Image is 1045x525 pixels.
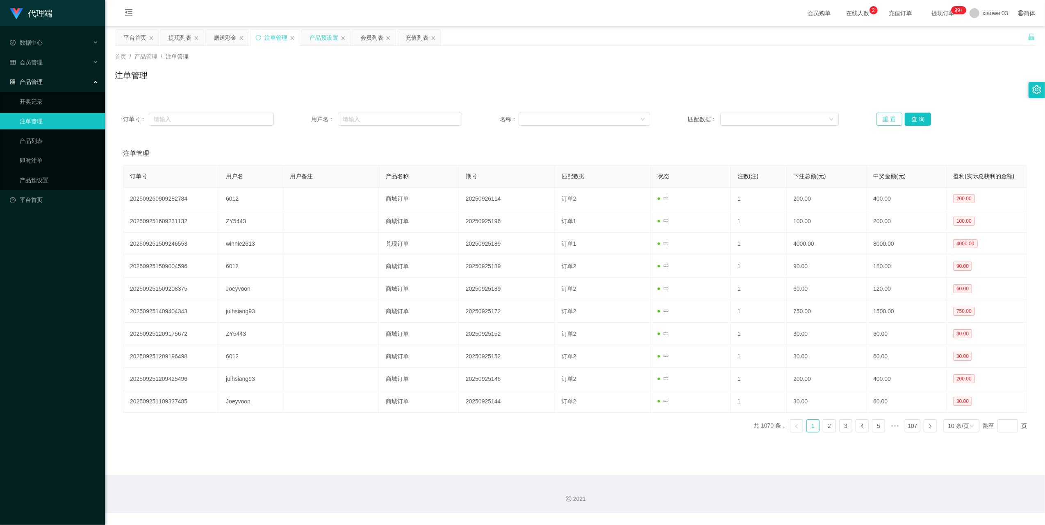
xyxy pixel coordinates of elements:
span: 中 [658,330,669,337]
td: 202509251509004596 [123,255,219,278]
span: 中 [658,195,669,202]
li: 上一页 [790,419,803,432]
sup: 1206 [952,6,966,14]
td: 120.00 [867,278,947,300]
td: 20250925189 [459,233,555,255]
div: 会员列表 [360,30,383,45]
span: 订单2 [562,330,576,337]
span: 中 [658,240,669,247]
span: 30.00 [953,329,972,338]
td: 750.00 [787,300,867,323]
i: 图标: global [1018,10,1024,16]
td: juihsiang93 [219,368,283,390]
td: 1 [731,210,787,233]
i: 图标: close [290,36,295,41]
div: 注单管理 [264,30,287,45]
td: 20250926114 [459,188,555,210]
input: 请输入 [149,113,274,126]
td: 60.00 [867,390,947,413]
span: 用户备注 [290,173,313,179]
i: 图标: check-circle-o [10,40,16,45]
i: 图标: down [970,423,974,429]
span: 用户名： [311,115,338,124]
span: 充值订单 [885,10,916,16]
span: 匹配数据： [688,115,720,124]
i: 图标: right [928,424,933,429]
a: 1 [807,420,819,432]
td: 100.00 [787,210,867,233]
td: 400.00 [867,188,947,210]
span: 中 [658,218,669,224]
td: 6012 [219,345,283,368]
td: 商城订单 [379,368,459,390]
td: 商城订单 [379,345,459,368]
span: 中 [658,308,669,315]
div: 2021 [112,495,1038,503]
span: 名称： [500,115,519,124]
td: 20250925144 [459,390,555,413]
a: 图标: dashboard平台首页 [10,192,98,208]
td: 202509251509246553 [123,233,219,255]
td: 202509251109337485 [123,390,219,413]
span: 注数(注) [738,173,758,179]
td: 兑现订单 [379,233,459,255]
span: 中 [658,353,669,360]
a: 2 [823,420,836,432]
li: 1 [806,419,820,432]
span: 会员管理 [10,59,43,66]
i: 图标: close [194,36,199,41]
sup: 2 [870,6,878,14]
td: 20250925196 [459,210,555,233]
td: Joeyvoon [219,278,283,300]
td: 202509260909282784 [123,188,219,210]
td: 30.00 [787,323,867,345]
span: 匹配数据 [562,173,585,179]
td: 30.00 [787,390,867,413]
li: 4 [856,419,869,432]
td: 商城订单 [379,390,459,413]
a: 产品预设置 [20,172,98,188]
td: 60.00 [867,345,947,368]
span: 订单2 [562,353,576,360]
span: ••• [888,419,902,432]
td: ZY5443 [219,210,283,233]
i: 图标: unlock [1028,33,1035,41]
td: 202509251209196498 [123,345,219,368]
td: 商城订单 [379,278,459,300]
span: 30.00 [953,397,972,406]
td: Joeyvoon [219,390,283,413]
td: ZY5443 [219,323,283,345]
span: 盈利(实际总获利的金额) [953,173,1014,179]
td: 1 [731,345,787,368]
td: 200.00 [787,368,867,390]
span: 订单2 [562,263,576,269]
span: 状态 [658,173,669,179]
td: 商城订单 [379,210,459,233]
span: 4000.00 [953,239,977,248]
div: 平台首页 [123,30,146,45]
i: 图标: close [431,36,436,41]
span: 100.00 [953,217,975,226]
span: 订单1 [562,218,576,224]
td: 20250925172 [459,300,555,323]
i: 图标: close [239,36,244,41]
input: 请输入 [338,113,462,126]
td: 400.00 [867,368,947,390]
td: 1 [731,233,787,255]
li: 5 [872,419,885,432]
li: 3 [839,419,852,432]
i: 图标: appstore-o [10,79,16,85]
li: 2 [823,419,836,432]
span: 下注总额(元) [793,173,826,179]
td: 180.00 [867,255,947,278]
td: 1 [731,368,787,390]
span: 订单2 [562,398,576,405]
i: 图标: sync [255,35,261,41]
h1: 代理端 [28,0,52,27]
i: 图标: table [10,59,16,65]
td: 20250925146 [459,368,555,390]
td: 1500.00 [867,300,947,323]
span: 期号 [466,173,477,179]
button: 查 询 [905,113,931,126]
td: 商城订单 [379,323,459,345]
